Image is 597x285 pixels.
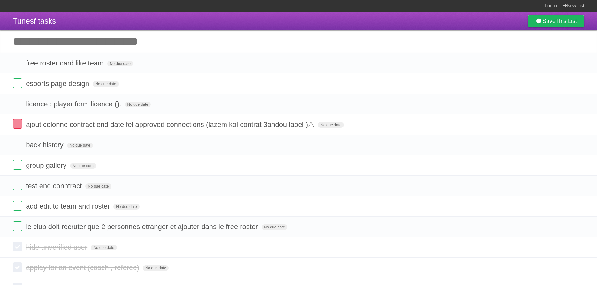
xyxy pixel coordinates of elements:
[13,140,22,149] label: Done
[13,242,22,251] label: Done
[67,142,93,148] span: No due date
[91,245,117,250] span: No due date
[318,122,344,128] span: No due date
[85,183,111,189] span: No due date
[26,264,141,272] span: applay for an event (coach , referee)
[26,202,111,210] span: add edit to team and roster
[528,15,584,27] a: SaveThis List
[13,119,22,129] label: Done
[26,182,83,190] span: test end conntract
[13,221,22,231] label: Done
[107,61,133,66] span: No due date
[125,102,151,107] span: No due date
[26,100,123,108] span: licence : player form licence ().
[13,17,56,25] span: Tunesf tasks
[262,224,287,230] span: No due date
[13,262,22,272] label: Done
[13,99,22,108] label: Done
[26,80,91,88] span: esports page design
[26,243,89,251] span: hide unverified user
[13,58,22,67] label: Done
[26,59,105,67] span: free roster card like team
[143,265,169,271] span: No due date
[13,201,22,211] label: Done
[93,81,119,87] span: No due date
[26,141,65,149] span: back history
[113,204,139,210] span: No due date
[26,223,259,231] span: le club doit recruter que 2 personnes etranger et ajouter dans le free roster
[555,18,577,24] b: This List
[70,163,96,169] span: No due date
[13,181,22,190] label: Done
[13,78,22,88] label: Done
[26,161,68,169] span: group gallery
[26,120,316,128] span: ajout colonne contract end date fel approved connections (lazem kol contrat 3andou label )⚠
[13,160,22,170] label: Done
